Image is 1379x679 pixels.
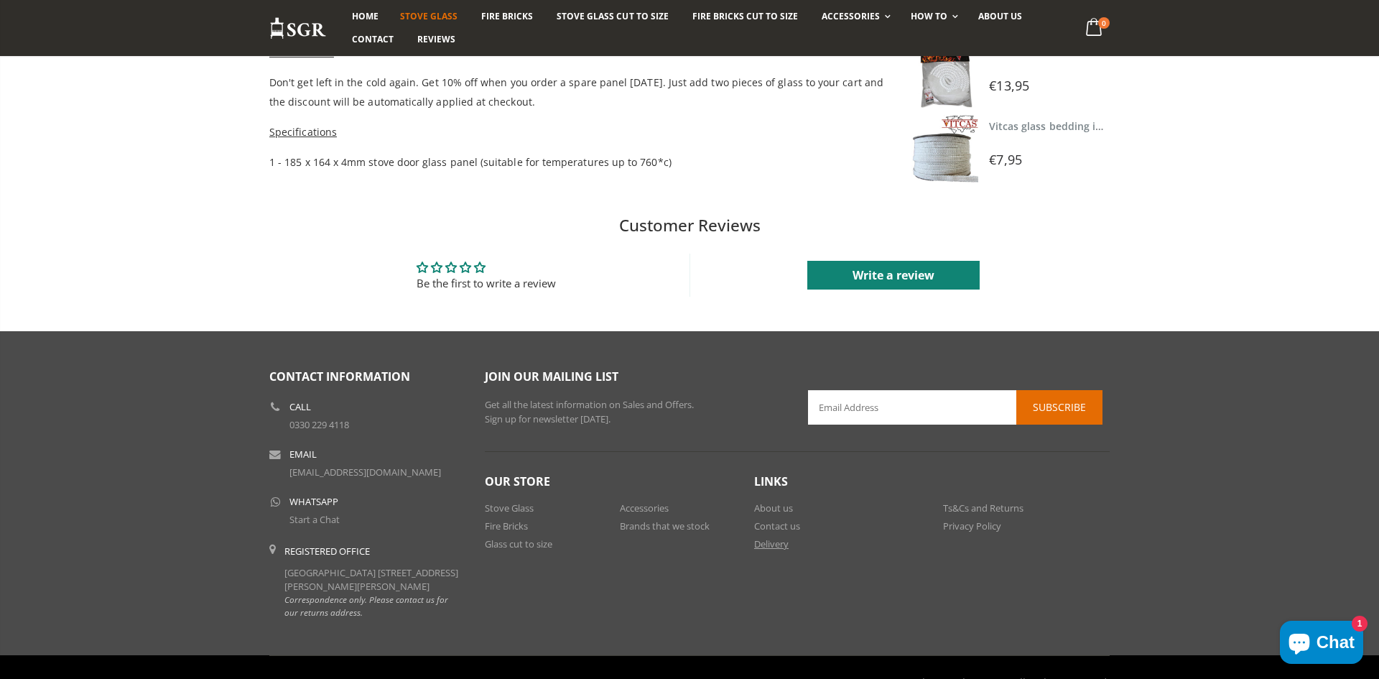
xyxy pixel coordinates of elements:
[269,125,337,139] span: Specifications
[269,152,894,172] p: 1 - 185 x 164 x 4mm stove door glass panel (suitable for temperatures up to 760*c)
[911,41,978,108] img: Vitcas white rope, glue and gloves kit 10mm
[485,369,618,384] span: Join our mailing list
[900,5,965,28] a: How To
[289,497,338,507] b: WhatsApp
[11,214,1368,237] h2: Customer Reviews
[808,390,1102,425] input: Email Address
[389,5,468,28] a: Stove Glass
[485,537,552,550] a: Glass cut to size
[269,75,883,108] span: Don't get left in the cold again. Get 10% off when you order a spare panel [DATE]. Just add two p...
[807,261,980,290] a: Write a review
[289,418,349,431] a: 0330 229 4118
[400,10,458,22] span: Stove Glass
[269,45,334,59] span: Limited Offer
[284,593,448,618] em: Correspondence only. Please contact us for our returns address.
[485,398,786,426] p: Get all the latest information on Sales and Offers. Sign up for newsletter [DATE].
[754,519,800,532] a: Contact us
[417,276,556,291] div: Be the first to write a review
[407,28,466,51] a: Reviews
[1016,390,1102,425] button: Subscribe
[943,502,1023,514] a: Ts&Cs and Returns
[692,10,798,22] span: Fire Bricks Cut To Size
[269,369,410,384] span: Contact Information
[989,151,1021,168] span: €7,95
[485,502,534,514] a: Stove Glass
[911,115,978,182] img: Vitcas stove glass bedding in tape
[682,5,809,28] a: Fire Bricks Cut To Size
[269,17,327,40] img: Stove Glass Replacement
[1080,14,1110,42] a: 0
[754,502,793,514] a: About us
[811,5,898,28] a: Accessories
[1098,17,1110,29] span: 0
[967,5,1033,28] a: About us
[1276,621,1368,668] inbox-online-store-chat: Shopify online store chat
[284,545,370,558] b: Registered Office
[470,5,544,28] a: Fire Bricks
[289,450,317,459] b: Email
[754,537,789,550] a: Delivery
[989,119,1294,133] a: Vitcas glass bedding in tape - 2mm x 15mm x 2 meters (White)
[341,5,389,28] a: Home
[284,545,463,619] div: [GEOGRAPHIC_DATA] [STREET_ADDRESS][PERSON_NAME][PERSON_NAME]
[341,28,404,51] a: Contact
[485,474,550,489] span: Our Store
[289,466,441,479] a: [EMAIL_ADDRESS][DOMAIN_NAME]
[978,10,1022,22] span: About us
[289,402,311,412] b: Call
[989,77,1029,94] span: €13,95
[481,10,533,22] span: Fire Bricks
[620,519,710,532] a: Brands that we stock
[546,5,679,28] a: Stove Glass Cut To Size
[911,10,947,22] span: How To
[485,519,528,532] a: Fire Bricks
[822,10,880,22] span: Accessories
[754,474,788,489] span: Links
[943,519,1001,532] a: Privacy Policy
[289,513,340,526] a: Start a Chat
[352,10,379,22] span: Home
[417,33,455,45] span: Reviews
[557,10,668,22] span: Stove Glass Cut To Size
[620,502,669,514] a: Accessories
[352,33,394,45] span: Contact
